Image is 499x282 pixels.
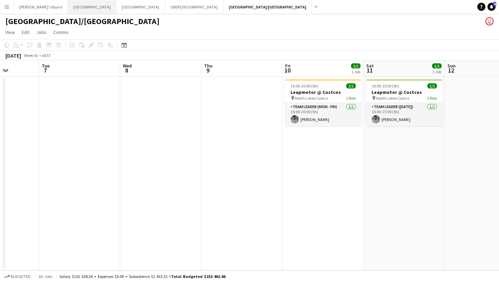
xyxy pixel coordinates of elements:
a: Edit [19,28,32,37]
span: 11 [365,66,374,74]
button: [GEOGRAPHIC_DATA] [68,0,116,14]
span: Budgeted [11,274,31,279]
div: [DATE] [5,52,21,59]
span: 12 [446,66,456,74]
button: [PERSON_NAME]'s Board [14,0,68,14]
app-card-role: Team Leader (Mon - Fri)1/115:00-20:00 (5h)[PERSON_NAME] [285,103,361,126]
app-job-card: 15:00-20:00 (5h)1/1Leapmotor @ Costcos North Lakes Costco1 RoleTeam Leader (Mon - Fri)1/115:00-20... [285,79,361,126]
span: 4 [493,2,496,6]
span: Fri [285,63,291,69]
div: 1 Job [351,69,360,74]
span: 9 [203,66,212,74]
span: 15:00-20:00 (5h) [291,83,318,88]
span: Week 41 [22,53,39,58]
h3: Leapmotor @ Costcos [285,89,361,95]
span: Jobs [36,29,47,35]
span: Wed [123,63,132,69]
span: View [5,29,15,35]
span: Tue [42,63,50,69]
span: 1/1 [432,63,442,68]
h3: Leapmotor @ Costcos [366,89,442,95]
div: 1 Job [432,69,441,74]
a: Comms [51,28,71,37]
span: 7 [41,66,50,74]
span: North Lakes Costco [295,96,328,101]
span: North Lakes Costco [376,96,409,101]
span: 1 Role [427,96,437,101]
app-user-avatar: Tennille Moore [485,17,494,25]
span: 1/1 [427,83,437,88]
span: 1/1 [346,83,356,88]
span: 10 [284,66,291,74]
span: 10:00-15:00 (5h) [372,83,399,88]
div: Salary $152 028.34 + Expenses $0.00 + Subsistence $1 433.32 = [59,274,225,279]
span: Comms [53,29,69,35]
span: 1/1 [351,63,361,68]
a: 4 [487,3,496,11]
button: [GEOGRAPHIC_DATA] [116,0,165,14]
a: View [3,28,18,37]
a: Jobs [34,28,49,37]
div: AEST [42,53,51,58]
h1: [GEOGRAPHIC_DATA]/[GEOGRAPHIC_DATA] [5,16,160,26]
button: Budgeted [3,273,32,280]
span: 1 Role [346,96,356,101]
app-job-card: 10:00-15:00 (5h)1/1Leapmotor @ Costcos North Lakes Costco1 RoleTeam Leader ([DATE])1/110:00-15:00... [366,79,442,126]
span: All jobs [37,274,54,279]
span: Sat [366,63,374,69]
span: 8 [122,66,132,74]
span: Total Budgeted $153 461.66 [171,274,225,279]
app-card-role: Team Leader ([DATE])1/110:00-15:00 (5h)[PERSON_NAME] [366,103,442,126]
span: Edit [22,29,30,35]
button: [GEOGRAPHIC_DATA]/[GEOGRAPHIC_DATA] [223,0,312,14]
span: Sun [447,63,456,69]
span: Thu [204,63,212,69]
button: UBER [GEOGRAPHIC_DATA] [165,0,223,14]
